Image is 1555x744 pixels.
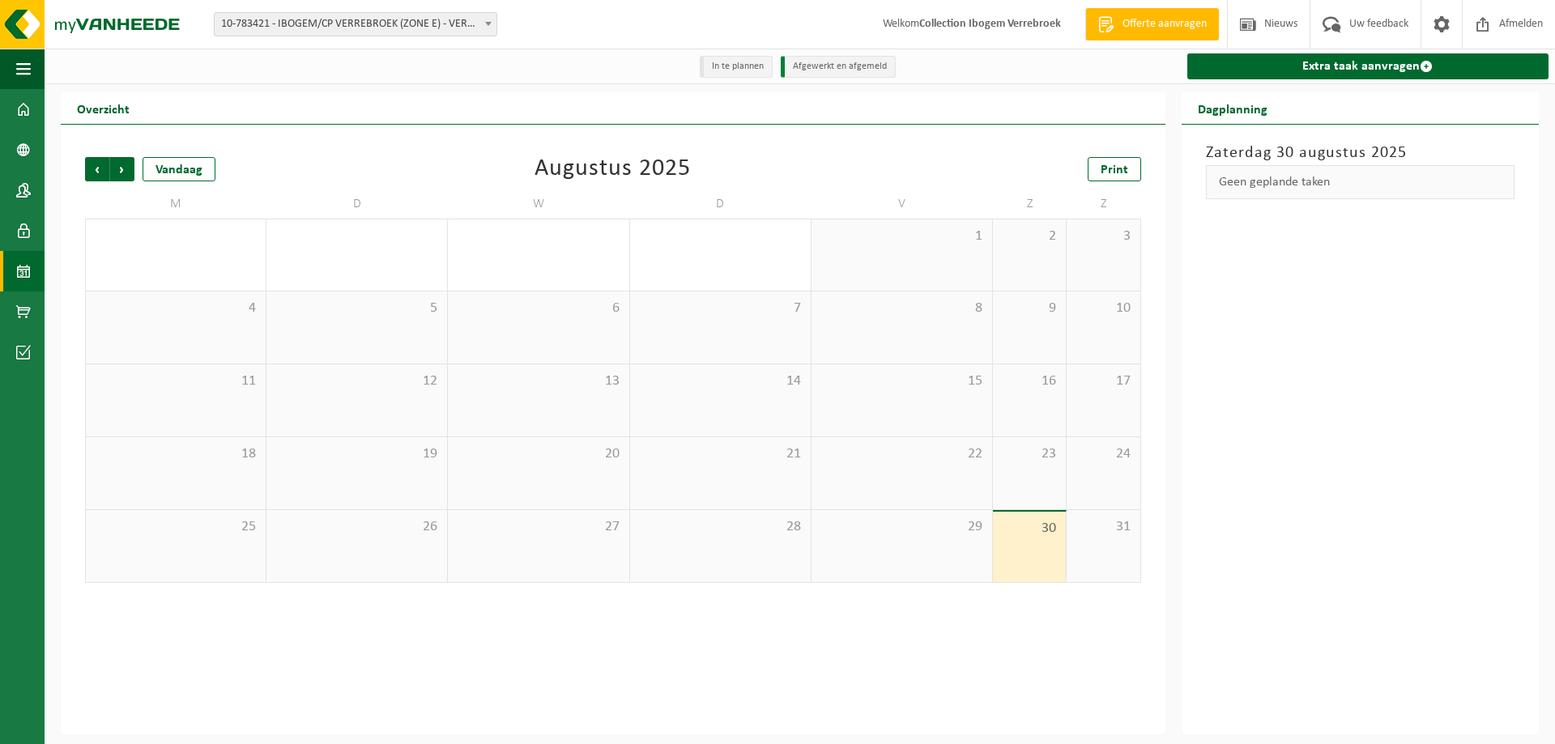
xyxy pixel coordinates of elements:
[1088,157,1141,181] a: Print
[1182,92,1284,124] h2: Dagplanning
[85,189,266,219] td: M
[456,300,620,317] span: 6
[1001,445,1058,463] span: 23
[1075,518,1131,536] span: 31
[61,92,146,124] h2: Overzicht
[1101,164,1128,176] span: Print
[1075,372,1131,390] span: 17
[143,157,215,181] div: Vandaag
[94,300,258,317] span: 4
[1075,227,1131,245] span: 3
[1001,372,1058,390] span: 16
[919,18,1061,30] strong: Collection Ibogem Verrebroek
[820,372,984,390] span: 15
[1187,53,1549,79] a: Extra taak aanvragen
[1001,227,1058,245] span: 2
[820,300,984,317] span: 8
[820,445,984,463] span: 22
[638,445,803,463] span: 21
[630,189,812,219] td: D
[1001,300,1058,317] span: 9
[1118,16,1211,32] span: Offerte aanvragen
[94,518,258,536] span: 25
[535,157,691,181] div: Augustus 2025
[275,372,439,390] span: 12
[993,189,1067,219] td: Z
[110,157,134,181] span: Volgende
[85,157,109,181] span: Vorige
[638,372,803,390] span: 14
[812,189,993,219] td: V
[638,518,803,536] span: 28
[1206,141,1515,165] h3: Zaterdag 30 augustus 2025
[214,12,497,36] span: 10-783421 - IBOGEM/CP VERREBROEK (ZONE E) - VERREBROEK
[1075,300,1131,317] span: 10
[456,445,620,463] span: 20
[1206,165,1515,199] div: Geen geplande taken
[1067,189,1140,219] td: Z
[94,372,258,390] span: 11
[820,518,984,536] span: 29
[638,300,803,317] span: 7
[275,300,439,317] span: 5
[1075,445,1131,463] span: 24
[700,56,773,78] li: In te plannen
[215,13,496,36] span: 10-783421 - IBOGEM/CP VERREBROEK (ZONE E) - VERREBROEK
[456,372,620,390] span: 13
[781,56,896,78] li: Afgewerkt en afgemeld
[1001,520,1058,538] span: 30
[820,227,984,245] span: 1
[275,518,439,536] span: 26
[94,445,258,463] span: 18
[448,189,629,219] td: W
[456,518,620,536] span: 27
[275,445,439,463] span: 19
[1085,8,1219,40] a: Offerte aanvragen
[266,189,448,219] td: D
